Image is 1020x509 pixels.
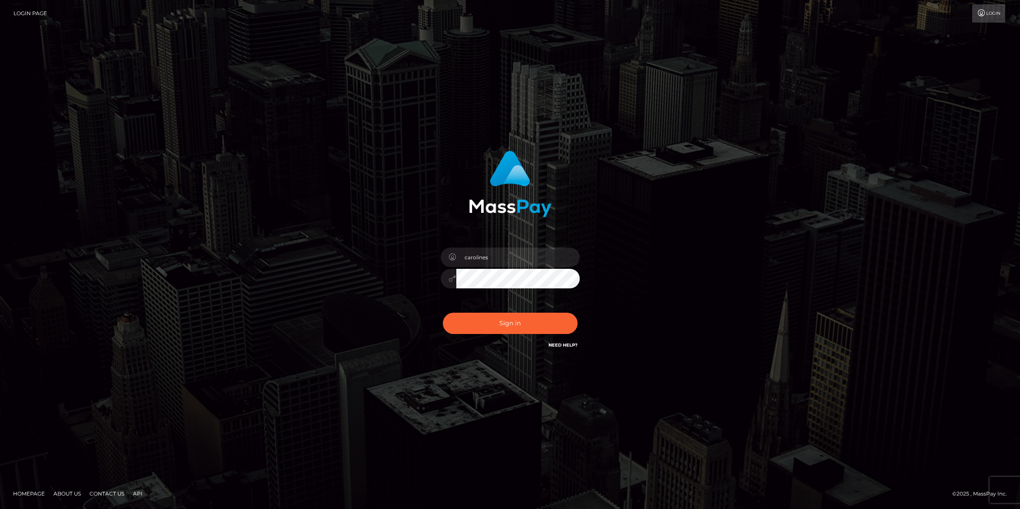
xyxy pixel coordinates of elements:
[10,487,48,500] a: Homepage
[952,489,1013,499] div: © 2025 , MassPay Inc.
[50,487,84,500] a: About Us
[972,4,1005,23] a: Login
[443,313,578,334] button: Sign in
[469,151,552,217] img: MassPay Login
[548,342,578,348] a: Need Help?
[86,487,128,500] a: Contact Us
[130,487,146,500] a: API
[456,248,580,267] input: Username...
[13,4,47,23] a: Login Page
